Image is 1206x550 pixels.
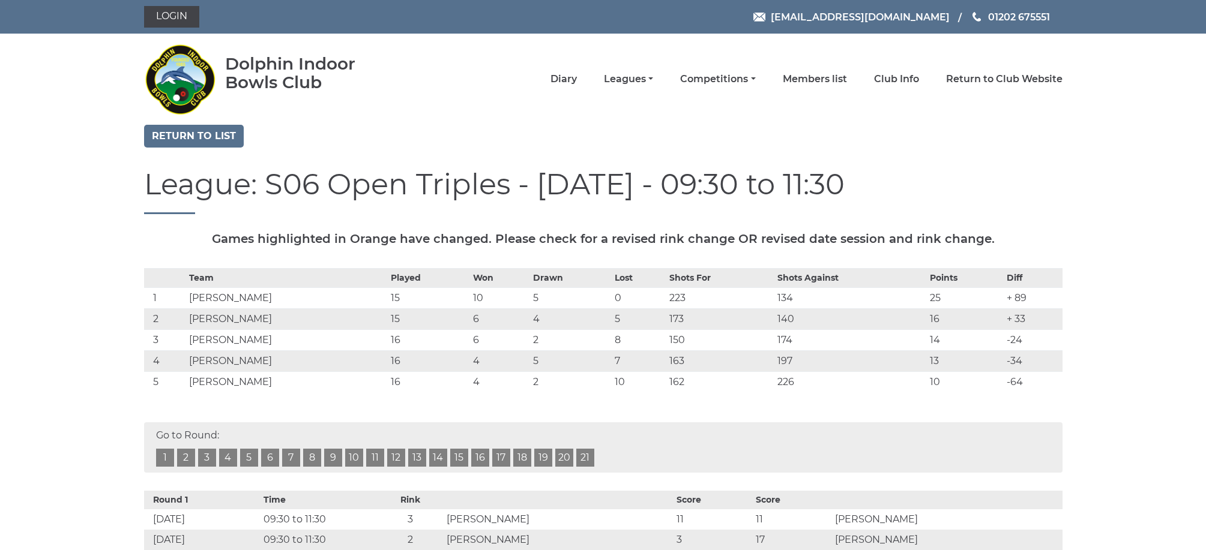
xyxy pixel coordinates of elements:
[513,449,531,467] a: 18
[345,449,363,467] a: 10
[388,371,469,392] td: 16
[388,329,469,350] td: 16
[144,509,261,530] td: [DATE]
[666,329,774,350] td: 150
[972,12,981,22] img: Phone us
[144,350,186,371] td: 4
[225,55,394,92] div: Dolphin Indoor Bowls Club
[530,371,612,392] td: 2
[186,329,388,350] td: [PERSON_NAME]
[604,73,653,86] a: Leagues
[666,268,774,287] th: Shots For
[198,449,216,467] a: 3
[144,530,261,550] td: [DATE]
[144,491,261,509] th: Round 1
[1004,371,1063,392] td: -64
[666,350,774,371] td: 163
[927,308,1003,329] td: 16
[612,268,666,287] th: Lost
[530,329,612,350] td: 2
[186,287,388,308] td: [PERSON_NAME]
[470,308,530,329] td: 6
[753,13,765,22] img: Email
[783,73,847,86] a: Members list
[177,449,195,467] a: 2
[774,371,927,392] td: 226
[261,449,279,467] a: 6
[927,329,1003,350] td: 14
[144,422,1063,473] div: Go to Round:
[492,449,510,467] a: 17
[774,287,927,308] td: 134
[674,530,753,550] td: 3
[927,371,1003,392] td: 10
[530,350,612,371] td: 5
[444,530,674,550] td: [PERSON_NAME]
[666,287,774,308] td: 223
[774,308,927,329] td: 140
[946,73,1063,86] a: Return to Club Website
[470,371,530,392] td: 4
[774,268,927,287] th: Shots Against
[429,449,447,467] a: 14
[144,371,186,392] td: 5
[377,491,444,509] th: Rink
[366,449,384,467] a: 11
[186,350,388,371] td: [PERSON_NAME]
[240,449,258,467] a: 5
[771,11,950,22] span: [EMAIL_ADDRESS][DOMAIN_NAME]
[530,308,612,329] td: 4
[666,308,774,329] td: 173
[186,371,388,392] td: [PERSON_NAME]
[388,287,469,308] td: 15
[927,268,1003,287] th: Points
[971,10,1050,25] a: Phone us 01202 675551
[530,268,612,287] th: Drawn
[144,6,199,28] a: Login
[555,449,573,467] a: 20
[774,329,927,350] td: 174
[219,449,237,467] a: 4
[534,449,552,467] a: 19
[753,491,832,509] th: Score
[470,287,530,308] td: 10
[144,287,186,308] td: 1
[753,530,832,550] td: 17
[612,287,666,308] td: 0
[387,449,405,467] a: 12
[874,73,919,86] a: Club Info
[144,329,186,350] td: 3
[753,10,950,25] a: Email [EMAIL_ADDRESS][DOMAIN_NAME]
[144,232,1063,245] h5: Games highlighted in Orange have changed. Please check for a revised rink change OR revised date ...
[612,308,666,329] td: 5
[470,329,530,350] td: 6
[144,37,216,121] img: Dolphin Indoor Bowls Club
[1004,308,1063,329] td: + 33
[444,509,674,530] td: [PERSON_NAME]
[156,449,174,467] a: 1
[612,329,666,350] td: 8
[388,308,469,329] td: 15
[261,491,377,509] th: Time
[470,268,530,287] th: Won
[832,530,1062,550] td: [PERSON_NAME]
[530,287,612,308] td: 5
[1004,287,1063,308] td: + 89
[450,449,468,467] a: 15
[1004,350,1063,371] td: -34
[303,449,321,467] a: 8
[377,530,444,550] td: 2
[832,509,1062,530] td: [PERSON_NAME]
[388,268,469,287] th: Played
[186,308,388,329] td: [PERSON_NAME]
[753,509,832,530] td: 11
[680,73,755,86] a: Competitions
[471,449,489,467] a: 16
[470,350,530,371] td: 4
[144,308,186,329] td: 2
[666,371,774,392] td: 162
[261,509,377,530] td: 09:30 to 11:30
[144,125,244,148] a: Return to list
[377,509,444,530] td: 3
[674,509,753,530] td: 11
